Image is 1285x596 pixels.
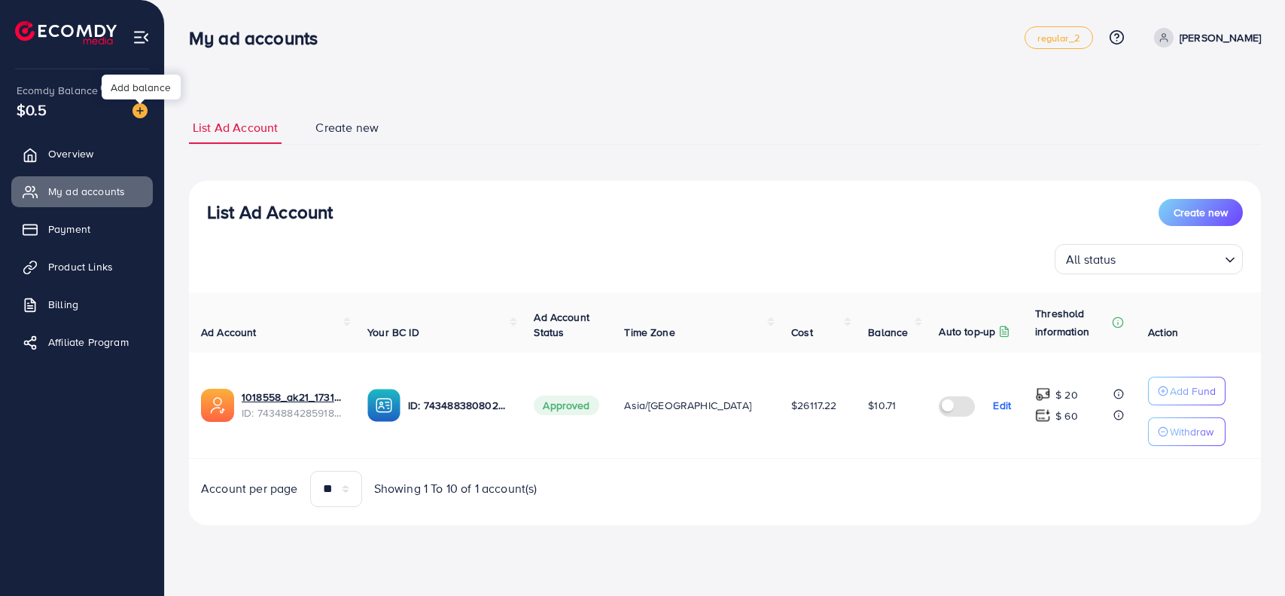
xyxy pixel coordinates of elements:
a: Payment [11,214,153,244]
span: Payment [48,222,90,237]
img: menu [132,29,150,46]
span: $10.71 [868,398,896,413]
div: Add balance [102,75,181,99]
img: top-up amount [1035,408,1051,423]
span: Time Zone [624,325,674,340]
span: Action [1148,325,1178,340]
img: logo [15,21,117,44]
span: Balance [868,325,908,340]
p: Threshold information [1035,304,1109,341]
img: image [132,103,148,118]
div: <span class='underline'>1018558_ak21_1731068905070</span></br>7434884285918003201 [242,390,343,420]
a: Overview [11,139,153,169]
a: Affiliate Program [11,327,153,357]
p: Withdraw [1170,423,1213,441]
span: Ecomdy Balance [17,83,98,98]
span: Account per page [201,480,298,497]
a: Product Links [11,252,153,282]
p: Edit [993,396,1011,414]
h3: My ad accounts [189,27,330,49]
span: Overview [48,146,93,161]
img: ic-ba-acc.ded83a64.svg [367,389,400,422]
span: List Ad Account [193,119,278,136]
span: Cost [791,325,813,340]
h3: List Ad Account [207,201,333,223]
p: $ 60 [1055,407,1078,425]
p: Auto top-up [939,322,995,341]
a: [PERSON_NAME] [1148,28,1261,47]
span: Create new [1174,205,1228,220]
p: $ 20 [1055,386,1078,404]
a: 1018558_ak21_1731068905070 [242,390,343,405]
p: ID: 7434883808023183377 [408,396,510,414]
span: Ad Account Status [534,310,589,340]
a: My ad accounts [11,176,153,206]
span: Approved [534,396,598,415]
span: Showing 1 To 10 of 1 account(s) [374,480,537,497]
div: Search for option [1055,244,1243,274]
span: regular_2 [1037,33,1079,43]
span: Affiliate Program [48,335,129,350]
p: Add Fund [1170,382,1216,400]
span: Billing [48,297,78,312]
span: Your BC ID [367,325,419,340]
span: Asia/[GEOGRAPHIC_DATA] [624,398,751,413]
img: ic-ads-acc.e4c84228.svg [201,389,234,422]
input: Search for option [1121,246,1219,270]
span: $26117.22 [791,398,836,413]
p: [PERSON_NAME] [1180,29,1261,47]
button: Withdraw [1148,417,1226,446]
a: regular_2 [1025,26,1092,49]
span: My ad accounts [48,184,125,199]
span: Ad Account [201,325,257,340]
span: Product Links [48,259,113,274]
button: Create new [1159,199,1243,226]
span: ID: 7434884285918003201 [242,405,343,420]
img: top-up amount [1035,387,1051,402]
span: $0.5 [17,99,47,121]
span: All status [1063,249,1119,270]
a: Billing [11,289,153,319]
button: Add Fund [1148,377,1226,405]
span: Create new [315,119,379,136]
iframe: Chat [1221,528,1274,585]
